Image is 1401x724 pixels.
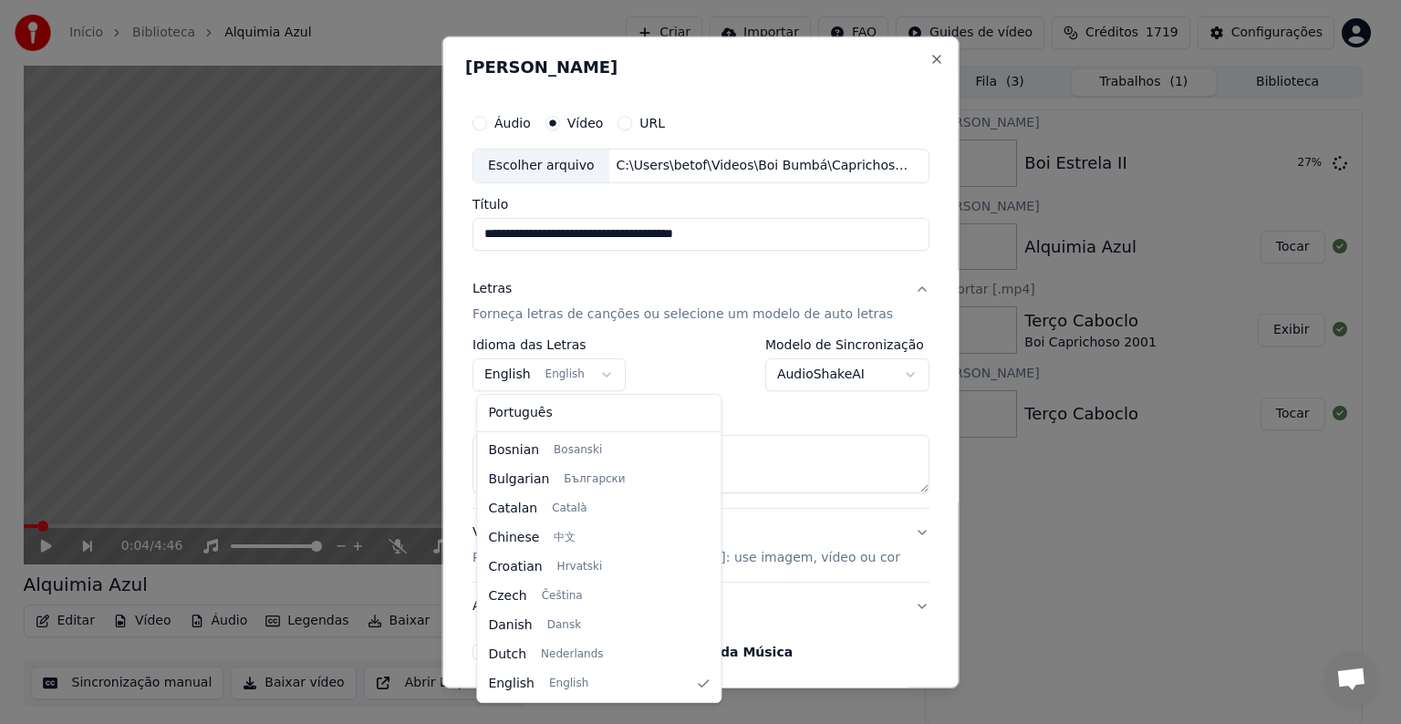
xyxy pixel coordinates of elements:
span: Dutch [488,646,526,664]
span: English [549,677,588,691]
span: English [488,675,534,693]
span: 中文 [554,531,576,545]
span: Bulgarian [488,471,549,489]
span: Bosanski [554,443,602,458]
span: Bosnian [488,441,539,460]
span: Catalan [488,500,537,518]
span: Čeština [542,589,583,604]
span: Català [552,502,586,516]
span: Hrvatski [557,560,603,574]
span: Български [564,472,625,487]
span: Português [488,404,552,422]
span: Danish [488,616,532,635]
span: Czech [488,587,526,605]
span: Croatian [488,558,542,576]
span: Nederlands [541,647,603,662]
span: Dansk [547,618,581,633]
span: Chinese [488,529,539,547]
